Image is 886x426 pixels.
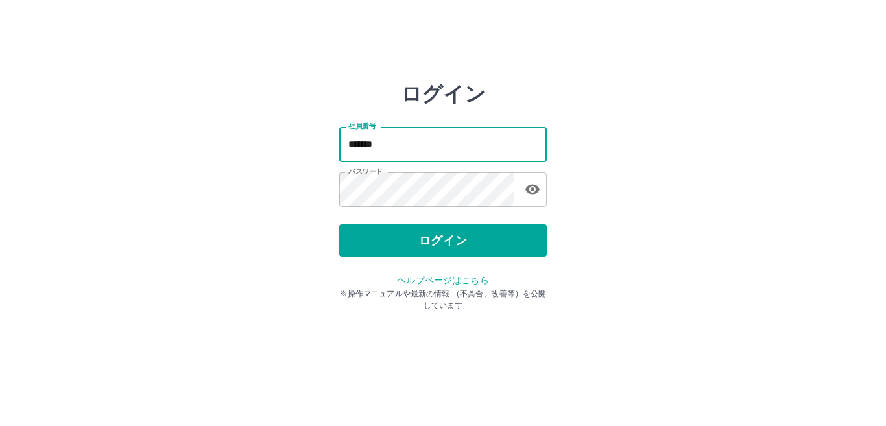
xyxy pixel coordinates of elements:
[339,288,547,311] p: ※操作マニュアルや最新の情報 （不具合、改善等）を公開しています
[339,224,547,257] button: ログイン
[397,275,488,285] a: ヘルプページはこちら
[401,82,486,106] h2: ログイン
[348,121,376,131] label: 社員番号
[348,167,383,176] label: パスワード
